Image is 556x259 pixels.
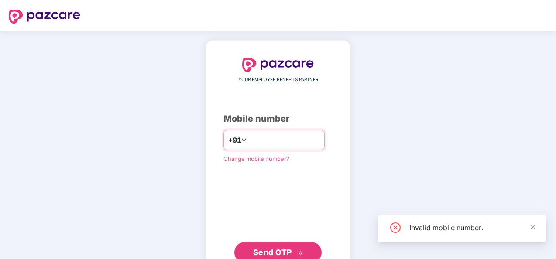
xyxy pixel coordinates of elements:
span: +91 [228,135,241,146]
div: Invalid mobile number. [409,222,535,233]
img: logo [9,10,80,24]
a: Change mobile number? [223,155,289,162]
span: close-circle [390,222,401,233]
div: Mobile number [223,112,333,126]
span: down [241,137,247,143]
span: close [530,224,536,230]
span: YOUR EMPLOYEE BENEFITS PARTNER [238,76,318,83]
span: Send OTP [253,248,292,257]
img: logo [242,58,314,72]
span: double-right [298,250,303,256]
